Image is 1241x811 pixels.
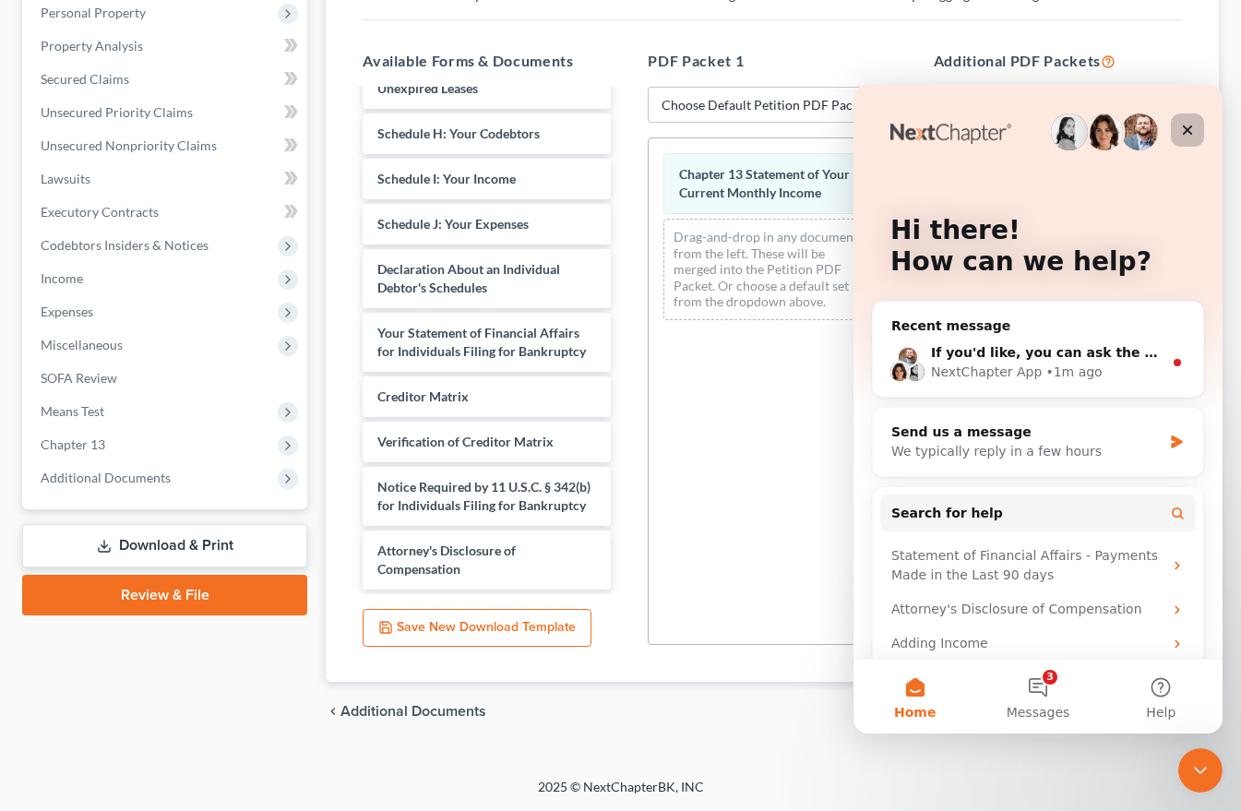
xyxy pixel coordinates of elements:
[377,62,591,96] span: Schedule G: Executory Contracts and Unexpired Leases
[317,30,351,63] div: Close
[340,704,486,719] span: Additional Documents
[26,362,307,395] a: SOFA Review
[26,63,307,96] a: Secured Claims
[26,96,307,129] a: Unsecured Priority Claims
[41,622,82,635] span: Home
[41,270,83,286] span: Income
[292,622,322,635] span: Help
[377,171,516,186] span: Schedule I: Your Income
[27,455,342,508] div: Statement of Financial Affairs - Payments Made in the Last 90 days
[27,543,342,577] div: Adding Income
[41,171,90,186] span: Lawsuits
[326,704,340,719] i: chevron_left
[679,166,850,200] span: Chapter 13 Statement of Your Current Monthly Income
[22,524,307,567] a: Download & Print
[41,436,105,452] span: Chapter 13
[41,137,217,153] span: Unsecured Nonpriority Claims
[377,388,469,404] span: Creditor Matrix
[18,323,351,393] div: Send us a messageWe typically reply in a few hours
[123,576,245,650] button: Messages
[41,5,146,20] span: Personal Property
[78,279,188,298] div: NextChapter App
[22,575,307,615] a: Review & File
[41,337,123,352] span: Miscellaneous
[246,576,369,650] button: Help
[41,237,209,253] span: Codebtors Insiders & Notices
[27,508,342,543] div: Attorney's Disclosure of Compensation
[377,434,554,449] span: Verification of Creditor Matrix
[377,479,591,513] span: Notice Required by 11 U.S.C. § 342(b) for Individuals Filing for Bankruptcy
[41,204,159,220] span: Executory Contracts
[78,261,432,276] span: If you'd like, you can ask the team for help here.
[363,609,591,648] button: Save New Download Template
[377,325,586,359] span: Your Statement of Financial Affairs for Individuals Filing for Bankruptcy
[95,778,1147,811] div: 2025 © NextChapterBK, INC
[1178,748,1223,793] iframe: Intercom live chat
[648,50,896,72] h5: PDF Packet 1
[26,30,307,63] a: Property Analysis
[377,125,540,141] span: Schedule H: Your Codebtors
[38,339,308,358] div: Send us a message
[41,403,104,419] span: Means Test
[41,104,193,120] span: Unsecured Priority Claims
[26,196,307,229] a: Executory Contracts
[377,543,516,577] span: Attorney's Disclosure of Compensation
[41,470,171,485] span: Additional Documents
[41,38,143,54] span: Property Analysis
[934,50,1182,72] h5: Additional PDF Packets
[326,704,486,719] a: chevron_left Additional Documents
[41,71,129,87] span: Secured Claims
[26,162,307,196] a: Lawsuits
[41,370,117,386] span: SOFA Review
[153,622,217,635] span: Messages
[38,462,309,501] div: Statement of Financial Affairs - Payments Made in the Last 90 days
[27,411,342,447] button: Search for help
[192,279,248,298] div: • 1m ago
[377,216,529,232] span: Schedule J: Your Expenses
[363,50,611,72] h5: Available Forms & Documents
[663,219,880,320] div: Drag-and-drop in any documents from the left. These will be merged into the Petition PDF Packet. ...
[26,129,307,162] a: Unsecured Nonpriority Claims
[41,304,93,319] span: Expenses
[853,84,1223,733] iframe: Intercom live chat
[38,420,149,439] span: Search for help
[38,358,308,377] div: We typically reply in a few hours
[377,261,560,295] span: Declaration About an Individual Debtor's Schedules
[38,550,309,569] div: Adding Income
[38,516,309,535] div: Attorney's Disclosure of Compensation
